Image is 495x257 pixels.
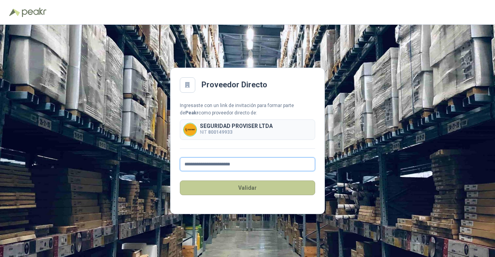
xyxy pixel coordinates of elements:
h2: Proveedor Directo [201,79,267,91]
p: SEGURIDAD PROVISER LTDA [200,123,273,129]
img: Logo [9,9,20,16]
button: Validar [180,180,315,195]
b: Peakr [185,110,198,116]
img: Peakr [22,8,46,17]
img: Company Logo [184,123,196,136]
p: NIT [200,129,273,136]
b: 800149933 [208,129,232,135]
div: Ingresaste con un link de invitación para formar parte de como proveedor directo de: [180,102,315,117]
